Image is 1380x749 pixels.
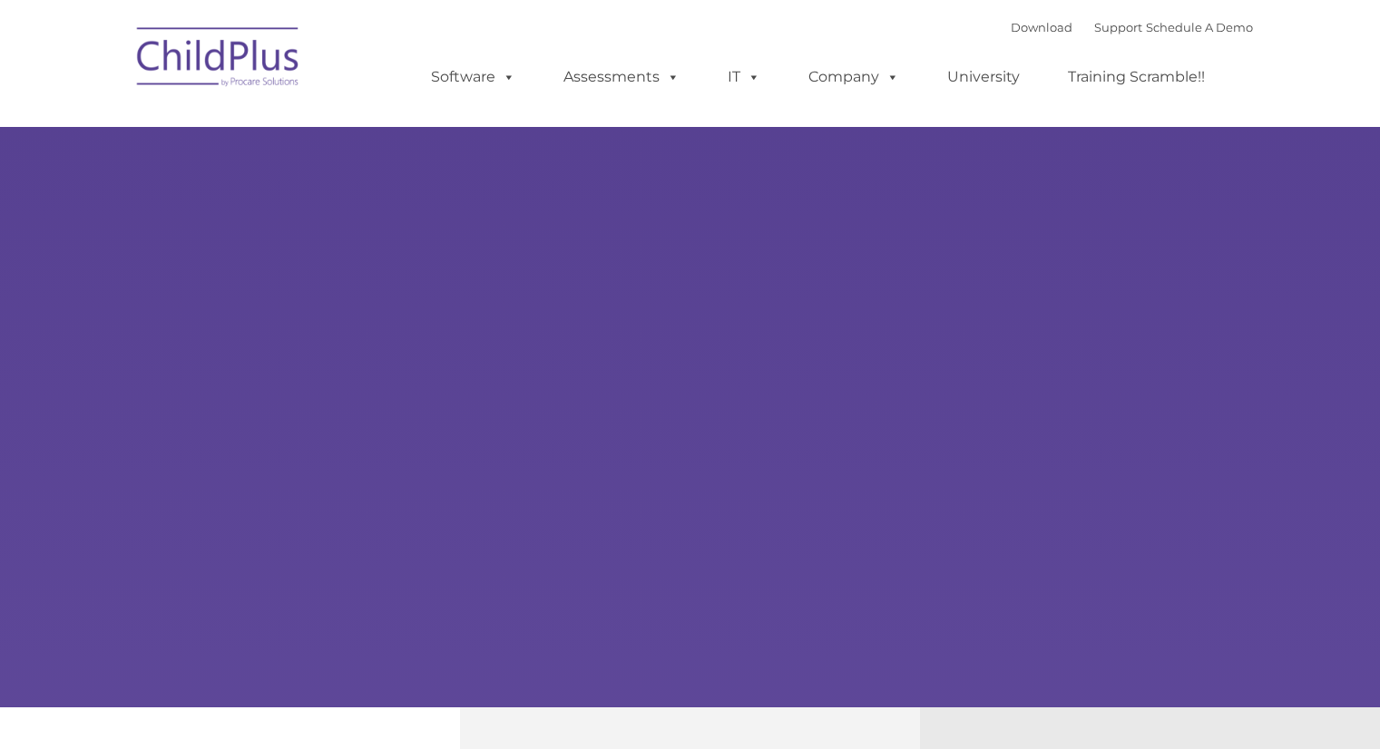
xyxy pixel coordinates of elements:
a: IT [710,59,778,95]
a: Assessments [545,59,698,95]
a: University [929,59,1038,95]
a: Training Scramble!! [1050,59,1223,95]
font: | [1011,20,1253,34]
a: Company [790,59,917,95]
a: Support [1094,20,1142,34]
a: Download [1011,20,1072,34]
img: ChildPlus by Procare Solutions [128,15,309,105]
a: Software [413,59,533,95]
a: Schedule A Demo [1146,20,1253,34]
